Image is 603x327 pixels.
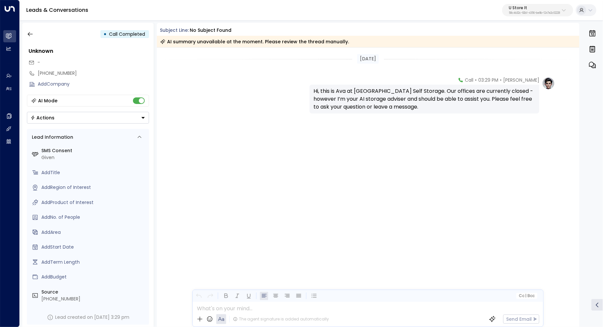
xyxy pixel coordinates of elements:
[26,6,88,14] a: Leads & Conversations
[55,314,129,321] div: Lead created on [DATE] 3:29 pm
[42,244,146,251] div: AddStart Date
[233,316,329,322] div: The agent signature is added automatically
[29,47,149,55] div: Unknown
[38,59,40,66] span: -
[160,38,349,45] div: AI summary unavailable at the moment. Please review the thread manually.
[104,28,107,40] div: •
[509,6,560,10] p: U Store It
[357,54,379,64] div: [DATE]
[475,77,477,83] span: •
[206,292,214,300] button: Redo
[42,259,146,266] div: AddTerm Length
[542,77,555,90] img: profile-logo.png
[42,147,146,154] label: SMS Consent
[30,134,74,141] div: Lead Information
[42,184,146,191] div: AddRegion of Interest
[509,12,560,14] p: 58c4b32c-92b1-4356-be9b-1247e2c02228
[42,229,146,236] div: AddArea
[503,77,539,83] span: [PERSON_NAME]
[313,87,535,111] div: Hi, this is Ava at [GEOGRAPHIC_DATA] Self Storage. Our offices are currently closed - however I’m...
[478,77,498,83] span: 03:29 PM
[27,112,149,124] div: Button group with a nested menu
[42,214,146,221] div: AddNo. of People
[27,112,149,124] button: Actions
[190,27,231,34] div: No subject found
[195,292,203,300] button: Undo
[42,154,146,161] div: Given
[31,115,55,121] div: Actions
[500,77,502,83] span: •
[160,27,189,33] span: Subject Line:
[519,294,535,298] span: Cc Bcc
[516,293,537,299] button: Cc|Bcc
[502,4,573,16] button: U Store It58c4b32c-92b1-4356-be9b-1247e2c02228
[42,199,146,206] div: AddProduct of Interest
[42,289,146,296] label: Source
[38,97,58,104] div: AI Mode
[42,169,146,176] div: AddTitle
[109,31,145,37] span: Call Completed
[42,274,146,280] div: AddBudget
[38,81,149,88] div: AddCompany
[465,77,473,83] span: Call
[525,294,527,298] span: |
[38,70,149,77] div: [PHONE_NUMBER]
[42,296,146,302] div: [PHONE_NUMBER]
